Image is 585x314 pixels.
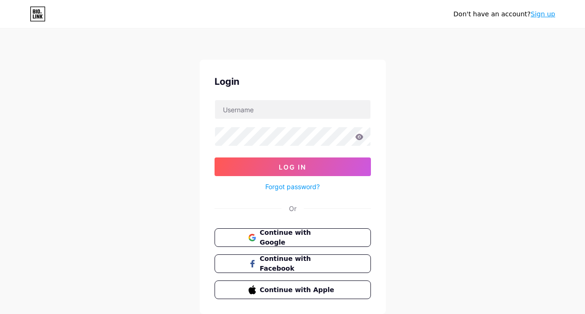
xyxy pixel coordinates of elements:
[215,228,371,247] button: Continue with Google
[215,157,371,176] button: Log In
[215,100,370,119] input: Username
[215,254,371,273] button: Continue with Facebook
[453,9,555,19] div: Don't have an account?
[531,10,555,18] a: Sign up
[260,285,336,295] span: Continue with Apple
[265,182,320,191] a: Forgot password?
[260,254,336,273] span: Continue with Facebook
[215,75,371,89] div: Login
[279,163,306,171] span: Log In
[260,228,336,247] span: Continue with Google
[289,204,296,213] div: Or
[215,280,371,299] button: Continue with Apple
